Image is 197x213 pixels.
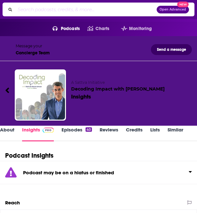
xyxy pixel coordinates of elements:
div: Insights [71,93,91,100]
img: Podchaser Pro [43,128,54,133]
h2: Decoding Impact with [PERSON_NAME] [71,80,192,92]
span: Open Advanced [160,8,186,11]
div: Message your [16,43,50,48]
div: Search podcasts, credits, & more... [3,3,194,16]
img: Decoding Impact with Rathish Balakrishnan [16,70,65,120]
div: 40 [86,127,92,132]
button: open menu [113,24,152,34]
a: Lists [150,127,160,141]
a: Reviews [100,127,118,141]
span: Charts [95,24,109,33]
h1: Podcast Insights [5,152,53,160]
span: Podcasts [61,24,80,33]
div: Concierge Team [16,50,50,56]
a: Similar [168,127,183,141]
a: Episodes40 [62,127,92,141]
strong: Podcast may be on a hiatus or finished [23,170,114,176]
h2: Reach [5,200,20,206]
span: Monitoring [129,24,152,33]
a: InsightsPodchaser Pro [22,127,54,141]
button: Send a message [151,44,192,55]
button: Open AdvancedNew [157,6,189,13]
button: open menu [45,24,80,34]
a: Charts [80,24,109,34]
a: Credits [126,127,143,141]
span: A Sattva Initiative [71,80,105,85]
input: Search podcasts, credits, & more... [15,4,157,15]
span: New [177,2,189,8]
